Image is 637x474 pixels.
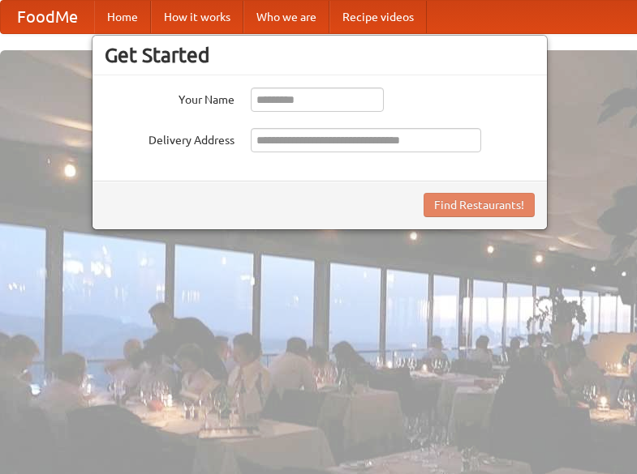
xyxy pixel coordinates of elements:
[1,1,94,33] a: FoodMe
[424,193,535,217] button: Find Restaurants!
[105,128,235,148] label: Delivery Address
[105,43,535,67] h3: Get Started
[105,88,235,108] label: Your Name
[94,1,151,33] a: Home
[243,1,329,33] a: Who we are
[329,1,427,33] a: Recipe videos
[151,1,243,33] a: How it works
